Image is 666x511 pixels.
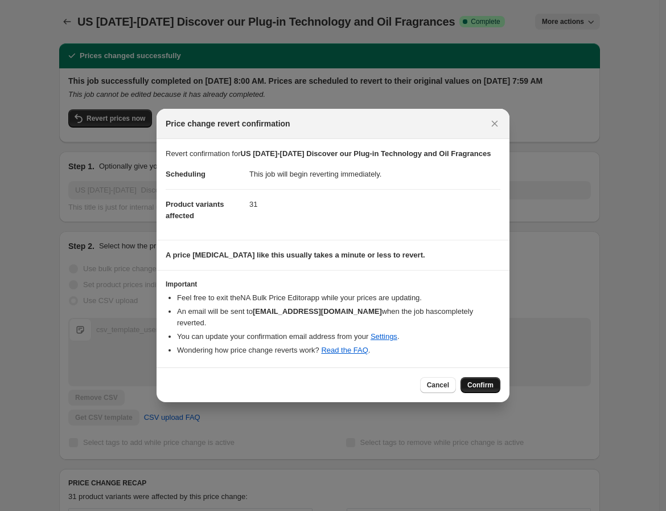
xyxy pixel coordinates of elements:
[177,292,500,304] li: Feel free to exit the NA Bulk Price Editor app while your prices are updating.
[166,148,500,160] p: Revert confirmation for
[420,377,456,393] button: Cancel
[166,251,425,259] b: A price [MEDICAL_DATA] like this usually takes a minute or less to revert.
[321,346,368,354] a: Read the FAQ
[461,377,500,393] button: Confirm
[487,116,503,132] button: Close
[249,160,500,189] dd: This job will begin reverting immediately.
[241,149,491,158] b: US [DATE]-[DATE] Discover our Plug-in Technology and Oil Fragrances
[166,118,290,129] span: Price change revert confirmation
[177,331,500,342] li: You can update your confirmation email address from your .
[177,306,500,329] li: An email will be sent to when the job has completely reverted .
[166,200,224,220] span: Product variants affected
[166,170,205,178] span: Scheduling
[249,189,500,219] dd: 31
[427,381,449,390] span: Cancel
[166,280,500,289] h3: Important
[253,307,382,316] b: [EMAIL_ADDRESS][DOMAIN_NAME]
[467,381,494,390] span: Confirm
[371,332,397,341] a: Settings
[177,345,500,356] li: Wondering how price change reverts work? .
